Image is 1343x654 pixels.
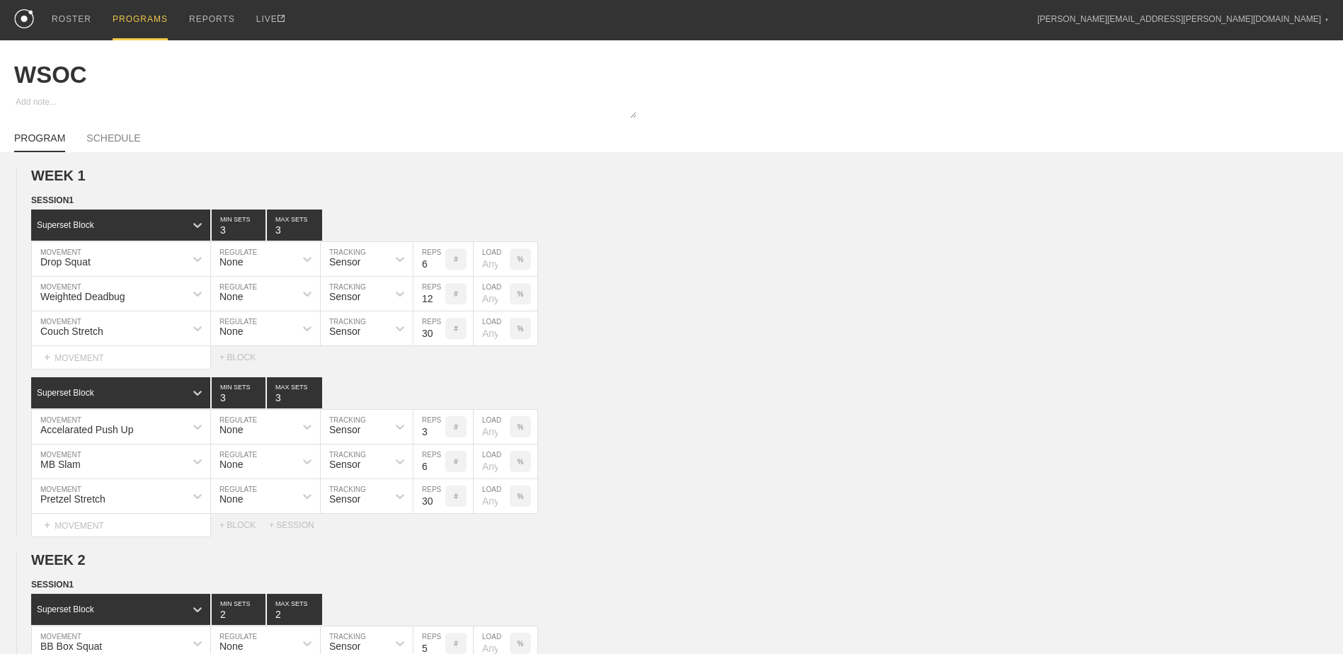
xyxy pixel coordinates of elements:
[474,479,510,513] input: Any
[37,220,94,230] div: Superset Block
[329,291,360,302] div: Sensor
[518,493,524,500] p: %
[454,458,458,466] p: #
[518,290,524,298] p: %
[37,388,94,398] div: Superset Block
[518,458,524,466] p: %
[454,493,458,500] p: #
[1325,16,1329,24] div: ▼
[454,423,458,431] p: #
[31,346,211,369] div: MOVEMENT
[40,459,81,470] div: MB Slam
[329,641,360,652] div: Sensor
[474,277,510,311] input: Any
[267,210,322,241] input: None
[40,326,103,337] div: Couch Stretch
[31,168,86,183] span: WEEK 1
[14,132,65,152] a: PROGRAM
[219,520,269,530] div: + BLOCK
[40,424,134,435] div: Accelarated Push Up
[518,423,524,431] p: %
[219,641,243,652] div: None
[219,352,269,362] div: + BLOCK
[44,351,50,363] span: +
[329,493,360,505] div: Sensor
[219,493,243,505] div: None
[454,290,458,298] p: #
[1272,586,1343,654] iframe: Chat Widget
[37,604,94,614] div: Superset Block
[219,459,243,470] div: None
[474,242,510,276] input: Any
[329,459,360,470] div: Sensor
[219,424,243,435] div: None
[219,326,243,337] div: None
[40,641,102,652] div: BB Box Squat
[329,424,360,435] div: Sensor
[269,520,326,530] div: + SESSION
[44,519,50,531] span: +
[329,326,360,337] div: Sensor
[518,640,524,648] p: %
[454,325,458,333] p: #
[31,514,211,537] div: MOVEMENT
[474,410,510,444] input: Any
[31,552,86,568] span: WEEK 2
[40,256,91,268] div: Drop Squat
[267,594,322,625] input: None
[14,9,34,28] img: logo
[219,256,243,268] div: None
[329,256,360,268] div: Sensor
[454,640,458,648] p: #
[474,444,510,478] input: Any
[454,256,458,263] p: #
[40,493,105,505] div: Pretzel Stretch
[518,256,524,263] p: %
[31,195,74,205] span: SESSION 1
[40,291,125,302] div: Weighted Deadbug
[267,377,322,408] input: None
[474,311,510,345] input: Any
[86,132,140,151] a: SCHEDULE
[219,291,243,302] div: None
[518,325,524,333] p: %
[31,580,74,590] span: SESSION 1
